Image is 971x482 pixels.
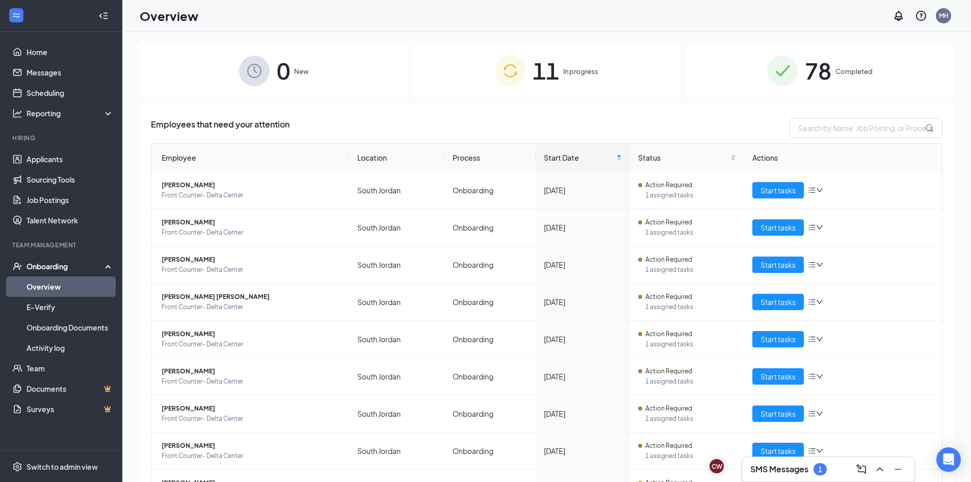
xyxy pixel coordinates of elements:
svg: Settings [12,462,22,472]
div: Hiring [12,134,112,142]
span: 78 [805,53,831,88]
span: [PERSON_NAME] [162,403,341,414]
span: 11 [533,53,559,88]
span: bars [808,447,816,455]
td: Onboarding [444,433,536,470]
td: Onboarding [444,321,536,358]
svg: Analysis [12,108,22,118]
th: Employee [151,144,349,172]
span: Start tasks [760,296,796,308]
span: Front Counter- Delta Center [162,190,341,200]
button: Start tasks [752,257,804,273]
a: Home [27,42,114,62]
span: down [816,298,823,306]
span: down [816,187,823,194]
span: Start tasks [760,185,796,196]
span: [PERSON_NAME] [PERSON_NAME] [162,292,341,302]
span: bars [808,223,816,232]
span: 1 assigned tasks [645,265,736,275]
span: Front Counter- Delta Center [162,339,341,349]
button: ChevronUp [872,461,888,477]
span: [PERSON_NAME] [162,329,341,339]
span: down [816,410,823,417]
svg: WorkstreamLogo [11,10,21,20]
div: 1 [818,465,822,474]
span: down [816,447,823,454]
a: DocumentsCrown [27,378,114,399]
span: Start tasks [760,334,796,345]
span: [PERSON_NAME] [162,441,341,451]
span: Front Counter- Delta Center [162,302,341,312]
a: SurveysCrown [27,399,114,419]
td: South Jordan [349,433,444,470]
div: Onboarding [27,261,105,271]
div: CW [712,462,722,471]
span: 1 assigned tasks [645,302,736,312]
span: Front Counter- Delta Center [162,227,341,238]
span: 0 [277,53,290,88]
span: 1 assigned tasks [645,414,736,424]
span: Action Required [645,217,692,227]
span: Front Counter- Delta Center [162,376,341,387]
td: South Jordan [349,172,444,209]
span: bars [808,298,816,306]
div: [DATE] [544,185,622,196]
span: [PERSON_NAME] [162,255,341,265]
span: Action Required [645,292,692,302]
span: Start tasks [760,259,796,270]
th: Location [349,144,444,172]
td: Onboarding [444,284,536,321]
svg: ChevronUp [874,463,886,475]
td: South Jordan [349,395,444,433]
button: Start tasks [752,405,804,422]
span: Action Required [645,403,692,414]
span: bars [808,261,816,269]
div: [DATE] [544,222,622,233]
svg: Minimize [892,463,904,475]
span: Action Required [645,180,692,190]
span: down [816,336,823,343]
span: Start Date [544,152,614,163]
span: bars [808,335,816,343]
span: New [294,66,308,77]
td: Onboarding [444,358,536,395]
svg: QuestionInfo [915,10,927,22]
button: Start tasks [752,368,804,385]
button: Start tasks [752,443,804,459]
span: Action Required [645,441,692,451]
span: Start tasks [760,222,796,233]
span: [PERSON_NAME] [162,366,341,376]
span: bars [808,410,816,418]
td: South Jordan [349,209,444,246]
span: Start tasks [760,371,796,382]
a: Sourcing Tools [27,169,114,190]
button: Start tasks [752,182,804,198]
a: Talent Network [27,210,114,231]
span: Start tasks [760,408,796,419]
div: [DATE] [544,445,622,456]
span: Status [638,152,728,163]
div: Reporting [27,108,114,118]
div: MH [939,11,949,20]
td: Onboarding [444,172,536,209]
div: [DATE] [544,371,622,382]
svg: Collapse [98,11,109,21]
a: E-Verify [27,297,114,317]
span: 1 assigned tasks [645,190,736,200]
th: Status [630,144,744,172]
span: In progress [563,66,598,77]
span: Front Counter- Delta Center [162,451,341,461]
span: Employees that need your attention [151,118,290,138]
a: Overview [27,276,114,297]
a: Messages [27,62,114,83]
td: South Jordan [349,358,444,395]
h3: SMS Messages [750,464,808,475]
span: 1 assigned tasks [645,339,736,349]
div: Open Intercom Messenger [936,447,961,472]
button: ComposeMessage [853,461,870,477]
span: 1 assigned tasks [645,451,736,461]
button: Start tasks [752,294,804,310]
th: Process [444,144,536,172]
td: Onboarding [444,209,536,246]
a: Team [27,358,114,378]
